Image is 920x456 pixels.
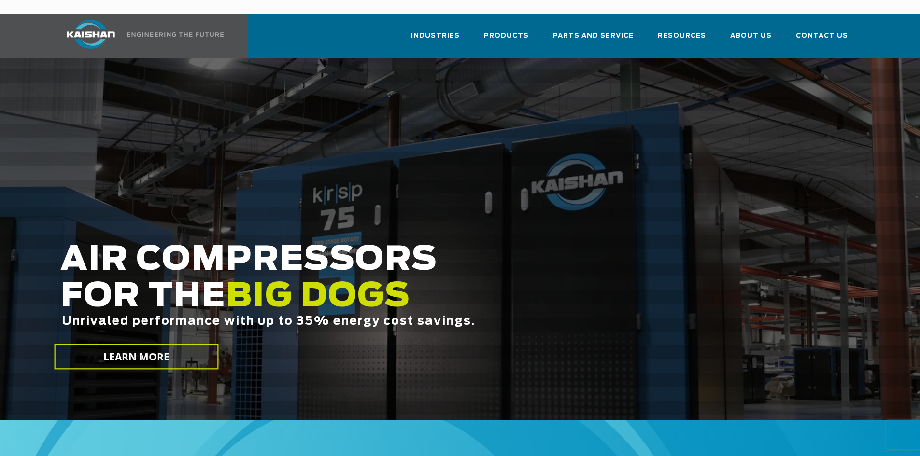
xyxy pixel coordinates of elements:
[55,14,226,58] a: Kaishan USA
[54,344,218,370] a: LEARN MORE
[553,23,634,56] a: Parts and Service
[796,23,848,56] a: Contact Us
[658,30,706,41] span: Resources
[411,23,460,56] a: Industries
[730,30,772,41] span: About Us
[484,30,529,41] span: Products
[103,350,170,364] span: LEARN MORE
[411,30,460,41] span: Industries
[55,20,127,49] img: kaishan logo
[226,280,410,313] span: BIG DOGS
[796,30,848,41] span: Contact Us
[658,23,706,56] a: Resources
[62,316,475,327] span: Unrivaled performance with up to 35% energy cost savings.
[127,32,224,37] img: Engineering the future
[730,23,772,56] a: About Us
[484,23,529,56] a: Products
[553,30,634,41] span: Parts and Service
[60,242,725,358] h2: AIR COMPRESSORS FOR THE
